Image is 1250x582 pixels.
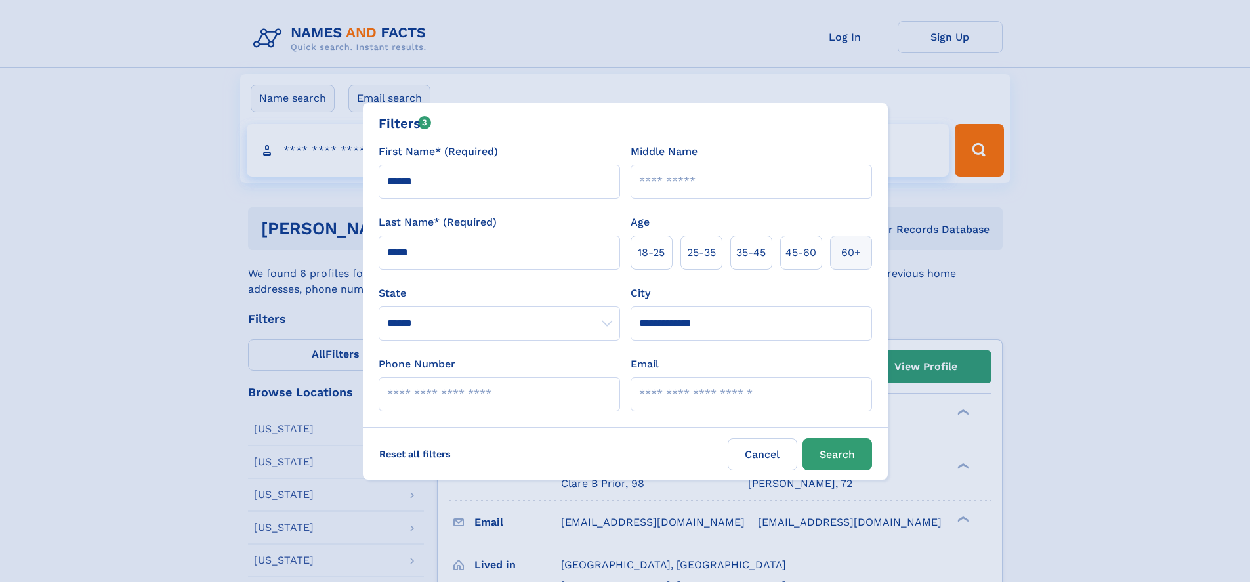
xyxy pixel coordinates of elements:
label: Age [631,215,650,230]
span: 18‑25 [638,245,665,260]
span: 25‑35 [687,245,716,260]
span: 60+ [841,245,861,260]
button: Search [802,438,872,470]
label: Cancel [728,438,797,470]
label: Reset all filters [371,438,459,470]
div: Filters [379,114,432,133]
label: Last Name* (Required) [379,215,497,230]
label: First Name* (Required) [379,144,498,159]
span: 45‑60 [785,245,816,260]
label: City [631,285,650,301]
span: 35‑45 [736,245,766,260]
label: Phone Number [379,356,455,372]
label: Email [631,356,659,372]
label: State [379,285,620,301]
label: Middle Name [631,144,698,159]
